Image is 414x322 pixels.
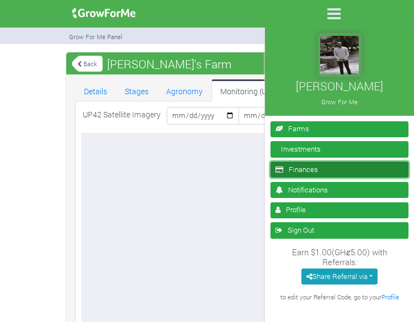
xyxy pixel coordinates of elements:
a: Finances [270,162,408,178]
p: UP42 Satellite Imagery [83,109,161,120]
input: Start Date [167,107,239,124]
label: to edit your Referral Code, go to your [280,293,399,302]
a: Back [72,55,103,73]
img: growforme image [68,2,140,24]
a: Details [75,79,116,101]
img: growforme image [317,33,362,77]
a: Investments [270,141,408,157]
a: Sign Out [270,222,408,238]
small: Grow For Me Panel [69,33,123,41]
a: Stages [116,79,157,101]
a: Notifications [270,182,408,198]
span: [PERSON_NAME]'s Farm [104,53,235,75]
a: Farms [270,121,408,137]
a: Monitoring (UP42) [211,79,292,101]
a: Profile [381,293,399,301]
h6: Earn $1.00(GHȼ5.00) with Referrals: [280,247,399,267]
button: Share Referral via [301,269,377,285]
small: Grow For Me [321,98,358,106]
input: End Date [238,107,311,124]
a: Agronomy [157,79,211,101]
h4: [PERSON_NAME] [272,79,407,94]
a: Profile [270,202,408,218]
